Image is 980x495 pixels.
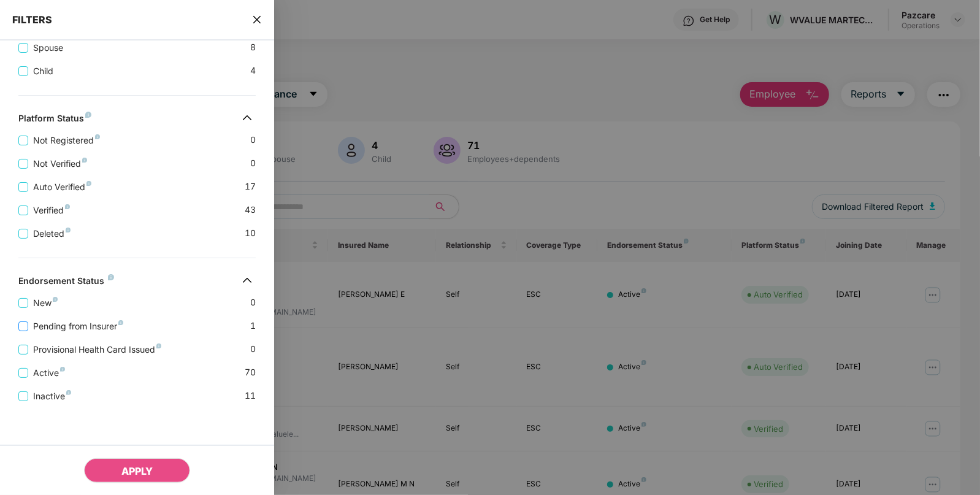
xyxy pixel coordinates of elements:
[28,157,92,171] span: Not Verified
[108,274,114,280] img: svg+xml;base64,PHN2ZyB4bWxucz0iaHR0cDovL3d3dy53My5vcmcvMjAwMC9zdmciIHdpZHRoPSI4IiBoZWlnaHQ9IjgiIH...
[53,297,58,302] img: svg+xml;base64,PHN2ZyB4bWxucz0iaHR0cDovL3d3dy53My5vcmcvMjAwMC9zdmciIHdpZHRoPSI4IiBoZWlnaHQ9IjgiIH...
[121,465,153,477] span: APPLY
[18,275,114,290] div: Endorsement Status
[118,320,123,325] img: svg+xml;base64,PHN2ZyB4bWxucz0iaHR0cDovL3d3dy53My5vcmcvMjAwMC9zdmciIHdpZHRoPSI4IiBoZWlnaHQ9IjgiIH...
[95,134,100,139] img: svg+xml;base64,PHN2ZyB4bWxucz0iaHR0cDovL3d3dy53My5vcmcvMjAwMC9zdmciIHdpZHRoPSI4IiBoZWlnaHQ9IjgiIH...
[86,181,91,186] img: svg+xml;base64,PHN2ZyB4bWxucz0iaHR0cDovL3d3dy53My5vcmcvMjAwMC9zdmciIHdpZHRoPSI4IiBoZWlnaHQ9IjgiIH...
[60,367,65,372] img: svg+xml;base64,PHN2ZyB4bWxucz0iaHR0cDovL3d3dy53My5vcmcvMjAwMC9zdmciIHdpZHRoPSI4IiBoZWlnaHQ9IjgiIH...
[252,13,262,26] span: close
[28,64,58,78] span: Child
[28,320,128,333] span: Pending from Insurer
[250,156,256,171] span: 0
[156,343,161,348] img: svg+xml;base64,PHN2ZyB4bWxucz0iaHR0cDovL3d3dy53My5vcmcvMjAwMC9zdmciIHdpZHRoPSI4IiBoZWlnaHQ9IjgiIH...
[66,390,71,395] img: svg+xml;base64,PHN2ZyB4bWxucz0iaHR0cDovL3d3dy53My5vcmcvMjAwMC9zdmciIHdpZHRoPSI4IiBoZWlnaHQ9IjgiIH...
[28,134,105,147] span: Not Registered
[28,366,70,380] span: Active
[245,389,256,403] span: 11
[12,13,52,26] span: FILTERS
[28,204,75,217] span: Verified
[250,319,256,333] span: 1
[82,158,87,163] img: svg+xml;base64,PHN2ZyB4bWxucz0iaHR0cDovL3d3dy53My5vcmcvMjAwMC9zdmciIHdpZHRoPSI4IiBoZWlnaHQ9IjgiIH...
[250,342,256,356] span: 0
[84,458,190,483] button: APPLY
[28,343,166,356] span: Provisional Health Card Issued
[245,180,256,194] span: 17
[250,64,256,78] span: 4
[237,271,257,290] img: svg+xml;base64,PHN2ZyB4bWxucz0iaHR0cDovL3d3dy53My5vcmcvMjAwMC9zdmciIHdpZHRoPSIzMiIgaGVpZ2h0PSIzMi...
[245,366,256,380] span: 70
[85,112,91,118] img: svg+xml;base64,PHN2ZyB4bWxucz0iaHR0cDovL3d3dy53My5vcmcvMjAwMC9zdmciIHdpZHRoPSI4IiBoZWlnaHQ9IjgiIH...
[250,296,256,310] span: 0
[28,227,75,240] span: Deleted
[250,40,256,55] span: 8
[65,204,70,209] img: svg+xml;base64,PHN2ZyB4bWxucz0iaHR0cDovL3d3dy53My5vcmcvMjAwMC9zdmciIHdpZHRoPSI4IiBoZWlnaHQ9IjgiIH...
[28,41,68,55] span: Spouse
[250,133,256,147] span: 0
[18,113,91,128] div: Platform Status
[28,180,96,194] span: Auto Verified
[245,226,256,240] span: 10
[28,296,63,310] span: New
[245,203,256,217] span: 43
[28,389,76,403] span: Inactive
[237,108,257,128] img: svg+xml;base64,PHN2ZyB4bWxucz0iaHR0cDovL3d3dy53My5vcmcvMjAwMC9zdmciIHdpZHRoPSIzMiIgaGVpZ2h0PSIzMi...
[66,228,71,232] img: svg+xml;base64,PHN2ZyB4bWxucz0iaHR0cDovL3d3dy53My5vcmcvMjAwMC9zdmciIHdpZHRoPSI4IiBoZWlnaHQ9IjgiIH...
